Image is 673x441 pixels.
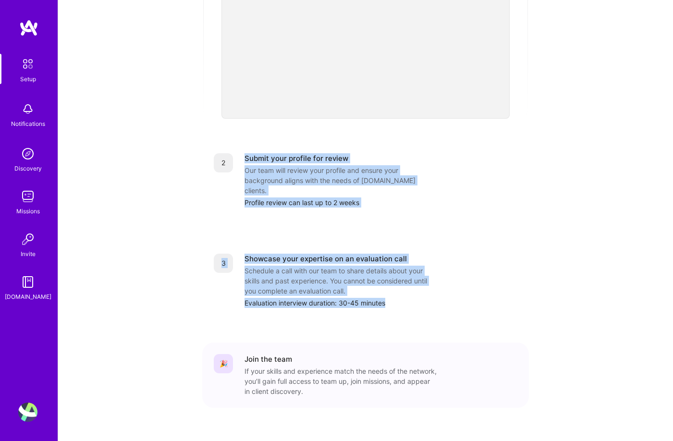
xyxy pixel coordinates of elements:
[18,187,37,206] img: teamwork
[18,54,38,74] img: setup
[214,153,233,172] div: 2
[245,354,292,364] div: Join the team
[245,153,348,163] div: Submit your profile for review
[18,99,37,119] img: bell
[245,254,407,264] div: Showcase your expertise on an evaluation call
[18,272,37,292] img: guide book
[214,354,233,373] div: 🎉
[245,298,517,308] div: Evaluation interview duration: 30-45 minutes
[14,163,42,173] div: Discovery
[214,254,233,273] div: 3
[21,249,36,259] div: Invite
[18,230,37,249] img: Invite
[20,74,36,84] div: Setup
[245,266,437,296] div: Schedule a call with our team to share details about your skills and past experience. You cannot ...
[245,197,517,208] div: Profile review can last up to 2 weeks
[245,165,437,196] div: Our team will review your profile and ensure your background aligns with the needs of [DOMAIN_NAM...
[11,119,45,129] div: Notifications
[16,403,40,422] a: User Avatar
[18,403,37,422] img: User Avatar
[19,19,38,37] img: logo
[5,292,51,302] div: [DOMAIN_NAME]
[18,144,37,163] img: discovery
[245,366,437,396] div: If your skills and experience match the needs of the network, you’ll gain full access to team up,...
[16,206,40,216] div: Missions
